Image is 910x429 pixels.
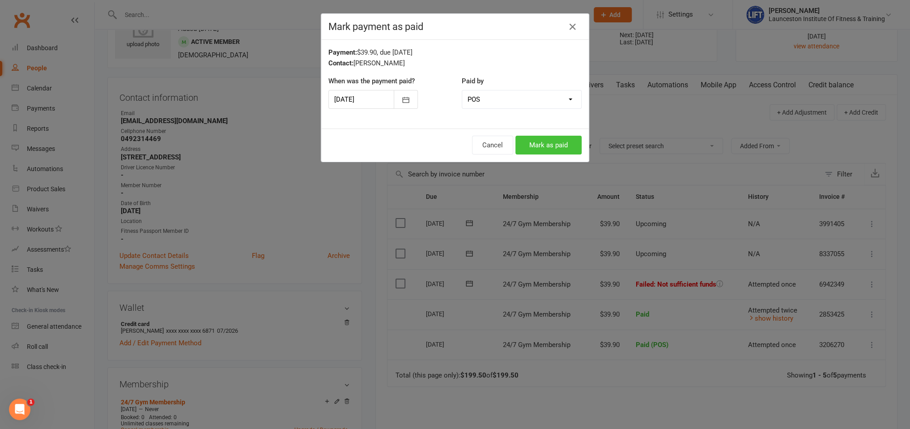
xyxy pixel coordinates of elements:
[462,76,484,86] label: Paid by
[472,136,513,154] button: Cancel
[9,399,30,420] iframe: Intercom live chat
[328,21,582,32] h4: Mark payment as paid
[566,20,580,34] button: Close
[328,48,357,56] strong: Payment:
[328,47,582,58] div: $39.90, due [DATE]
[328,58,582,69] div: [PERSON_NAME]
[27,399,34,406] span: 1
[515,136,582,154] button: Mark as paid
[328,76,415,86] label: When was the payment paid?
[328,59,353,67] strong: Contact:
